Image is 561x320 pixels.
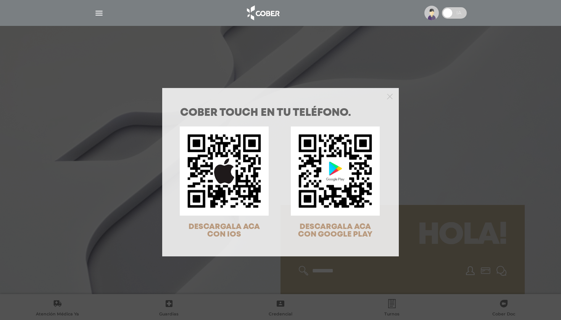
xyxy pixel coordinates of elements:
h1: COBER TOUCH en tu teléfono. [180,108,381,118]
span: DESCARGALA ACA CON IOS [189,223,260,238]
button: Close [387,93,393,99]
span: DESCARGALA ACA CON GOOGLE PLAY [298,223,372,238]
img: qr-code [180,126,269,215]
img: qr-code [291,126,380,215]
